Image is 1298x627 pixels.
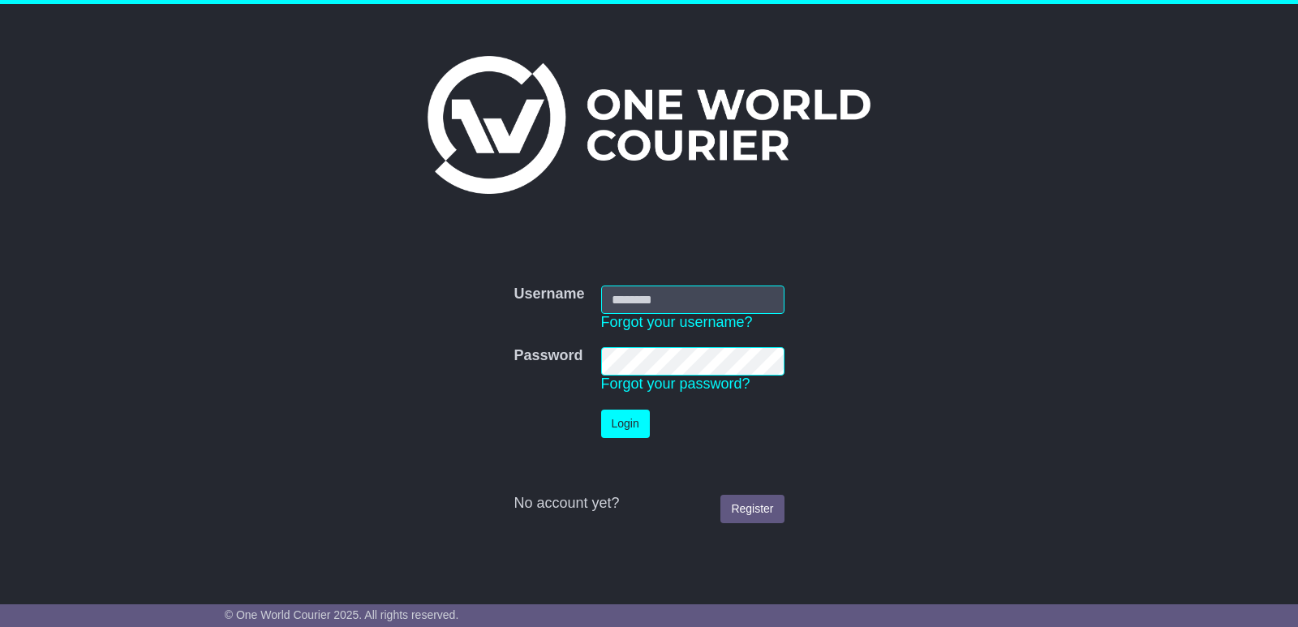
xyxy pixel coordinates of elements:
[514,286,584,303] label: Username
[601,376,750,392] a: Forgot your password?
[514,347,582,365] label: Password
[514,495,784,513] div: No account yet?
[601,314,753,330] a: Forgot your username?
[428,56,870,194] img: One World
[225,608,459,621] span: © One World Courier 2025. All rights reserved.
[720,495,784,523] a: Register
[601,410,650,438] button: Login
